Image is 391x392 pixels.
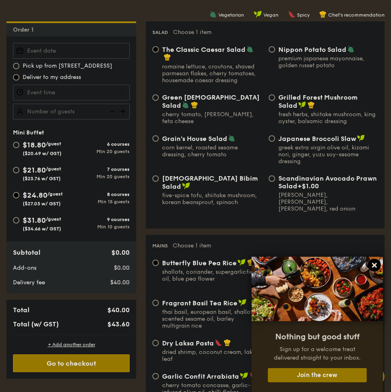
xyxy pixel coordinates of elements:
img: icon-reduce.1d2dbef1.svg [105,104,118,119]
input: Event time [13,85,130,100]
input: Scandinavian Avocado Prawn Salad+$1.00[PERSON_NAME], [PERSON_NAME], [PERSON_NAME], red onion [269,175,275,182]
img: icon-spicy.37a8142b.svg [250,372,257,379]
span: $18.80 [23,141,46,149]
span: Mini Buffet [13,129,44,136]
span: [DEMOGRAPHIC_DATA] Bibim Salad [162,175,258,190]
img: icon-spicy.37a8142b.svg [215,339,222,346]
input: Dry Laksa Pastadried shrimp, coconut cream, laksa leaf [152,340,159,346]
span: Mains [152,243,168,249]
img: icon-vegetarian.fe4039eb.svg [209,11,217,18]
div: corn kernel, roasted sesame dressing, cherry tomato [162,144,262,158]
span: /guest [46,166,61,172]
span: Order 1 [13,26,37,33]
span: $21.80 [23,166,46,175]
div: 9 courses [71,217,130,222]
span: Delivery fee [13,279,45,286]
img: icon-vegan.f8ff3823.svg [238,299,246,306]
span: Butterfly Blue Pea Rice [162,259,237,267]
button: Join the crew [268,368,367,382]
span: The Classic Caesar Salad [162,46,246,53]
span: Vegan [263,12,278,18]
div: dried shrimp, coconut cream, laksa leaf [162,349,262,362]
input: $21.80/guest($23.76 w/ GST)7 coursesMin 20 guests [13,167,19,173]
img: DSC07876-Edit02-Large.jpeg [252,257,383,321]
div: 7 courses [71,166,130,172]
span: Choose 1 item [173,242,211,249]
input: Japanese Broccoli Slawgreek extra virgin olive oil, kizami nori, ginger, yuzu soy-sesame dressing [269,135,275,142]
span: $0.00 [111,249,130,256]
span: $40.00 [110,279,130,286]
div: cherry tomato, [PERSON_NAME], feta cheese [162,111,262,125]
input: $31.80/guest($34.66 w/ GST)9 coursesMin 10 guests [13,217,19,224]
span: $24.80 [23,191,47,200]
span: Scandinavian Avocado Prawn Salad [278,175,377,190]
span: +$1.00 [297,182,319,190]
div: romaine lettuce, croutons, shaved parmesan flakes, cherry tomatoes, housemade caesar dressing [162,63,262,84]
div: five-spice tofu, shiitake mushroom, korean beansprout, spinach [162,192,262,206]
div: Min 15 guests [71,199,130,205]
input: $24.80/guest($27.03 w/ GST)8 coursesMin 15 guests [13,192,19,198]
img: icon-vegetarian.fe4039eb.svg [228,134,235,142]
span: Japanese Broccoli Slaw [278,135,356,143]
input: $18.80/guest($20.49 w/ GST)6 coursesMin 20 guests [13,142,19,148]
input: Number of guests [13,104,130,119]
input: Garlic Confit Arrabiatacherry tomato concasse, garlic-infused olive oil, chilli flakes [152,373,159,379]
div: Min 20 guests [71,174,130,179]
span: Fragrant Basil Tea Rice [162,299,237,307]
img: icon-spicy.37a8142b.svg [288,11,295,18]
input: Event date [13,43,130,59]
img: icon-vegan.f8ff3823.svg [254,11,262,18]
img: icon-vegan.f8ff3823.svg [182,182,190,190]
img: icon-chef-hat.a58ddaea.svg [308,101,315,109]
input: Butterfly Blue Pea Riceshallots, coriander, supergarlicfied oil, blue pea flower [152,260,159,266]
input: Grain's House Saladcorn kernel, roasted sesame dressing, cherry tomato [152,135,159,142]
div: 8 courses [71,192,130,197]
span: Subtotal [13,249,41,256]
span: Nothing but good stuff [275,332,359,342]
img: icon-chef-hat.a58ddaea.svg [224,339,231,346]
span: ($34.66 w/ GST) [23,226,61,232]
span: Grilled Forest Mushroom Salad [278,94,358,109]
span: $40.00 [107,306,130,314]
span: ($23.76 w/ GST) [23,176,61,181]
input: The Classic Caesar Saladromaine lettuce, croutons, shaved parmesan flakes, cherry tomatoes, house... [152,46,159,53]
img: icon-vegan.f8ff3823.svg [357,134,365,142]
img: icon-chef-hat.a58ddaea.svg [319,11,327,18]
span: /guest [46,141,61,147]
img: icon-vegetarian.fe4039eb.svg [347,45,355,53]
div: fresh herbs, shiitake mushroom, king oyster, balsamic dressing [278,111,378,125]
span: $43.60 [107,320,130,328]
span: Dry Laksa Pasta [162,339,214,347]
span: Sign up for a welcome treat delivered straight to your inbox. [274,346,361,361]
img: icon-add.58712e84.svg [118,104,130,119]
img: icon-chef-hat.a58ddaea.svg [191,101,198,109]
img: icon-vegan.f8ff3823.svg [240,372,248,379]
span: Total (w/ GST) [13,320,59,328]
span: Vegetarian [218,12,244,18]
span: /guest [46,216,61,222]
span: $0.00 [114,264,130,271]
span: Total [13,306,30,314]
img: icon-chef-hat.a58ddaea.svg [164,53,171,61]
span: Add-ons [13,264,36,271]
div: Go to checkout [13,354,130,372]
img: icon-vegetarian.fe4039eb.svg [246,45,254,53]
input: Nippon Potato Saladpremium japanese mayonnaise, golden russet potato [269,46,275,53]
input: Green [DEMOGRAPHIC_DATA] Saladcherry tomato, [PERSON_NAME], feta cheese [152,94,159,101]
span: ($20.49 w/ GST) [23,151,62,156]
span: Spicy [297,12,310,18]
img: icon-chef-hat.a58ddaea.svg [247,259,254,266]
div: [PERSON_NAME], [PERSON_NAME], [PERSON_NAME], red onion [278,192,378,212]
button: Close [368,259,381,272]
span: Pick up from [STREET_ADDRESS] [23,62,112,70]
input: Grilled Forest Mushroom Saladfresh herbs, shiitake mushroom, king oyster, balsamic dressing [269,94,275,101]
div: premium japanese mayonnaise, golden russet potato [278,55,378,69]
span: Garlic Confit Arrabiata [162,373,239,380]
input: Pick up from [STREET_ADDRESS] [13,63,19,69]
img: icon-vegetarian.fe4039eb.svg [182,101,189,109]
span: ($27.03 w/ GST) [23,201,61,207]
div: + Add another order [13,341,130,348]
span: Nippon Potato Salad [278,46,346,53]
div: Min 20 guests [71,149,130,154]
span: Choose 1 item [173,29,212,36]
